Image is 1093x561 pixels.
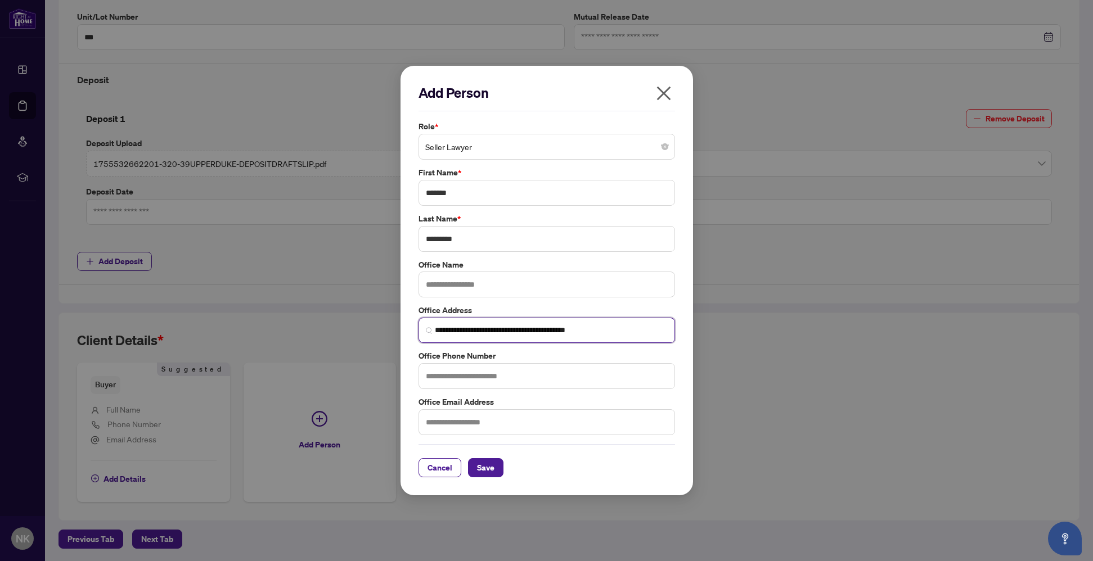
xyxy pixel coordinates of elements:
img: search_icon [426,327,433,334]
span: close [655,84,673,102]
label: Office Email Address [419,396,675,408]
button: Cancel [419,458,461,477]
button: Save [468,458,503,477]
label: Role [419,120,675,133]
label: First Name [419,166,675,179]
label: Last Name [419,212,675,225]
span: Save [477,459,494,477]
button: Open asap [1048,522,1082,555]
span: close-circle [662,143,668,150]
span: Seller Lawyer [425,136,668,157]
label: Office Phone Number [419,350,675,362]
label: Office Address [419,304,675,316]
h2: Add Person [419,84,675,102]
span: Cancel [428,459,452,477]
label: Office Name [419,259,675,271]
